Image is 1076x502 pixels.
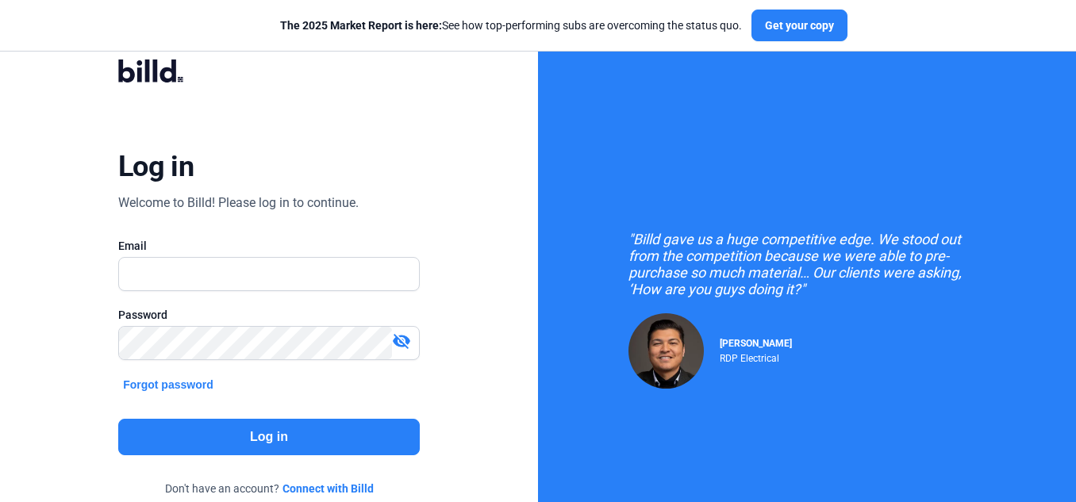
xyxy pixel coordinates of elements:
button: Log in [118,419,420,455]
div: Password [118,307,420,323]
button: Forgot password [118,376,218,393]
div: Email [118,238,420,254]
div: Welcome to Billd! Please log in to continue. [118,194,359,213]
button: Get your copy [751,10,847,41]
mat-icon: visibility_off [392,331,411,351]
div: RDP Electrical [720,349,792,364]
div: "Billd gave us a huge competitive edge. We stood out from the competition because we were able to... [628,231,986,297]
img: Raul Pacheco [628,313,704,389]
a: Connect with Billd [282,481,374,496]
span: The 2025 Market Report is here: [280,19,442,32]
div: Log in [118,149,194,184]
span: [PERSON_NAME] [720,338,792,349]
div: Don't have an account? [118,481,420,496]
div: See how top-performing subs are overcoming the status quo. [280,17,742,33]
